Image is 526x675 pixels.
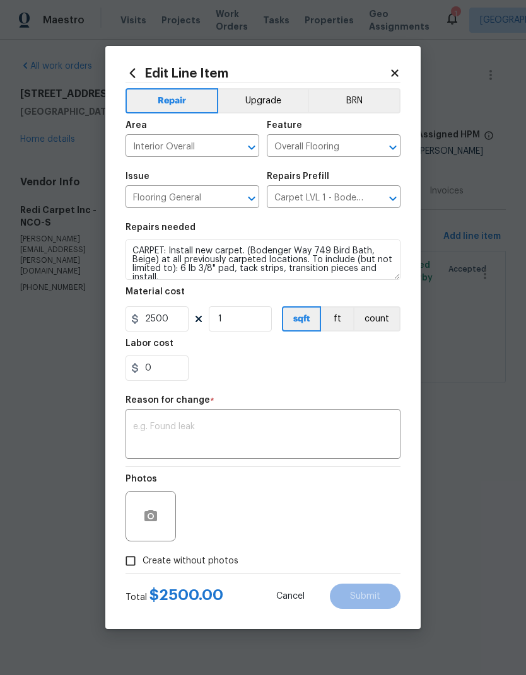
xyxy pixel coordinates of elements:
[126,66,389,80] h2: Edit Line Item
[126,287,185,296] h5: Material cost
[384,139,402,156] button: Open
[126,475,157,483] h5: Photos
[126,589,223,604] div: Total
[243,139,260,156] button: Open
[126,339,173,348] h5: Labor cost
[126,396,210,405] h5: Reason for change
[143,555,238,568] span: Create without photos
[267,121,302,130] h5: Feature
[126,121,147,130] h5: Area
[126,223,196,232] h5: Repairs needed
[384,190,402,207] button: Open
[218,88,308,113] button: Upgrade
[353,306,400,332] button: count
[350,592,380,601] span: Submit
[330,584,400,609] button: Submit
[282,306,321,332] button: sqft
[267,172,329,181] h5: Repairs Prefill
[308,88,400,113] button: BRN
[126,239,400,280] textarea: CARPET: Install new carpet. (Bodenger Way 749 Bird Bath, Beige) at all previously carpeted locati...
[149,587,223,603] span: $ 2500.00
[126,172,149,181] h5: Issue
[126,88,218,113] button: Repair
[321,306,353,332] button: ft
[256,584,325,609] button: Cancel
[243,190,260,207] button: Open
[276,592,305,601] span: Cancel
